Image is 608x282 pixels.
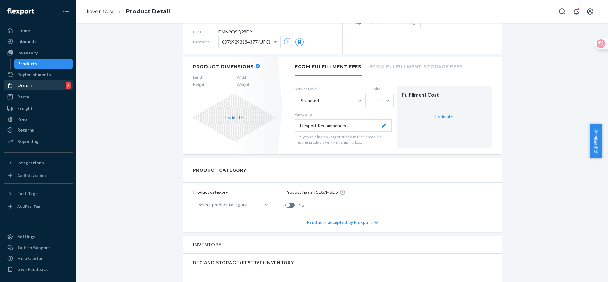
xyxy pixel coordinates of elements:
label: Service Level [295,86,366,91]
div: Add Fast Tag [17,204,40,209]
ol: breadcrumbs [81,2,175,21]
div: Integrations [17,160,44,166]
p: Product category [193,189,272,195]
div: Select product category [198,201,247,208]
div: Talk to Support [17,244,50,251]
button: Fast Tags [4,189,73,199]
div: Add Integration [17,173,46,178]
button: Open Search Box [556,5,569,18]
div: Help Center [17,255,43,262]
img: Flexport logo [7,8,34,15]
div: Settings [17,234,35,240]
a: Product Detail [126,8,170,15]
h2: Inventory [193,242,221,247]
div: Fast Tags [17,191,38,197]
a: Replenishments [4,69,73,80]
button: Open account menu [584,5,597,18]
a: Estimate [435,114,453,119]
a: Returns [4,125,73,135]
span: DSKU [193,29,218,34]
div: Products [18,61,37,67]
li: Ecom Fulfillment Fees [295,57,362,76]
span: Width [237,75,249,80]
a: Parcel [4,92,73,102]
a: Products [14,59,73,69]
span: Barcodes [193,39,218,45]
div: Give Feedback [17,266,48,272]
h2: Product Dimensions [193,64,254,69]
h2: DTC AND STORAGE (RESERVE) INVENTORY [193,260,492,265]
label: Units [371,86,392,91]
div: Returns [17,127,34,133]
div: Fulfillment Cost [402,91,487,98]
div: Reporting [17,138,39,145]
span: Height [193,82,205,87]
div: Home [17,27,30,34]
button: Flexport Recommended [295,119,392,132]
button: 卖家帮助中心 [590,124,602,158]
input: 1 [376,98,377,104]
button: Integrations [4,158,73,168]
p: Likely to ship in a polybag or bubble mailer if possible. Heavier products will likely ship in a ... [295,134,392,145]
span: Length [193,75,205,80]
a: Help Center [4,253,73,264]
span: Weight [237,82,249,87]
div: Orders [17,82,32,89]
a: Orders7 [4,80,73,90]
div: Freight [17,105,33,112]
button: Open notifications [570,5,583,18]
span: DMN2QSQ28D9 [218,29,252,35]
a: Home [4,25,73,36]
div: Inbounds [17,38,37,45]
p: Packaging [295,112,392,117]
a: Talk to Support [4,242,73,253]
a: Inbounds [4,36,73,47]
button: Close Navigation [60,5,73,18]
div: 1 [377,98,379,104]
input: Standard [300,98,301,104]
a: Inventory [87,8,114,15]
div: Prep [17,116,27,122]
p: Product has an SDS/MSDS [285,189,338,195]
div: Inventory [17,50,38,56]
span: 00769293184377 (UPC) [222,37,270,47]
a: Reporting [4,136,73,147]
div: Parcel [17,94,31,100]
div: Products accepted by Flexport [307,213,378,232]
a: Settings [4,232,73,242]
a: Add Integration [4,170,73,181]
a: Prep [4,114,73,124]
li: Ecom Fulfillment Storage Fees [369,57,463,75]
a: Freight [4,103,73,113]
div: Standard [301,98,319,104]
a: Add Fast Tag [4,201,73,212]
div: 7 [66,82,71,89]
div: Replenishments [17,71,51,78]
span: No [299,202,304,208]
h2: PRODUCT CATEGORY [193,164,246,176]
a: Inventory [4,48,73,58]
button: Give Feedback [4,264,73,274]
button: Estimate [225,114,243,121]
